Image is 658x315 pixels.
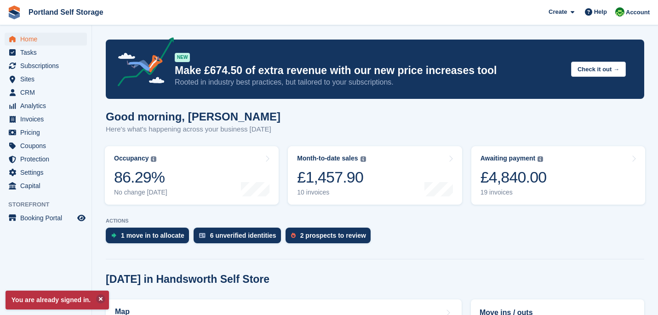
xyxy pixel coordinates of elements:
[297,155,358,162] div: Month-to-date sales
[5,86,87,99] a: menu
[481,155,536,162] div: Awaiting payment
[5,166,87,179] a: menu
[7,6,21,19] img: stora-icon-8386f47178a22dfd0bd8f6a31ec36ba5ce8667c1dd55bd0f319d3a0aa187defe.svg
[20,73,75,86] span: Sites
[538,156,543,162] img: icon-info-grey-7440780725fd019a000dd9b08b2336e03edf1995a4989e88bcd33f0948082b44.svg
[5,179,87,192] a: menu
[20,33,75,46] span: Home
[20,113,75,126] span: Invoices
[286,228,375,248] a: 2 prospects to review
[20,153,75,166] span: Protection
[114,168,167,187] div: 86.29%
[114,189,167,196] div: No change [DATE]
[106,124,280,135] p: Here's what's happening across your business [DATE]
[5,46,87,59] a: menu
[549,7,567,17] span: Create
[20,139,75,152] span: Coupons
[5,99,87,112] a: menu
[210,232,276,239] div: 6 unverified identities
[5,59,87,72] a: menu
[360,156,366,162] img: icon-info-grey-7440780725fd019a000dd9b08b2336e03edf1995a4989e88bcd33f0948082b44.svg
[481,189,547,196] div: 19 invoices
[615,7,624,17] img: Ryan Stevens
[20,59,75,72] span: Subscriptions
[106,218,644,224] p: ACTIONS
[5,113,87,126] a: menu
[5,33,87,46] a: menu
[106,110,280,123] h1: Good morning, [PERSON_NAME]
[5,139,87,152] a: menu
[175,53,190,62] div: NEW
[5,73,87,86] a: menu
[20,86,75,99] span: CRM
[5,126,87,139] a: menu
[151,156,156,162] img: icon-info-grey-7440780725fd019a000dd9b08b2336e03edf1995a4989e88bcd33f0948082b44.svg
[20,46,75,59] span: Tasks
[25,5,107,20] a: Portland Self Storage
[471,146,645,205] a: Awaiting payment £4,840.00 19 invoices
[121,232,184,239] div: 1 move in to allocate
[20,99,75,112] span: Analytics
[106,228,194,248] a: 1 move in to allocate
[5,153,87,166] a: menu
[20,166,75,179] span: Settings
[291,233,296,238] img: prospect-51fa495bee0391a8d652442698ab0144808aea92771e9ea1ae160a38d050c398.svg
[297,168,366,187] div: £1,457.90
[111,233,116,238] img: move_ins_to_allocate_icon-fdf77a2bb77ea45bf5b3d319d69a93e2d87916cf1d5bf7949dd705db3b84f3ca.svg
[110,37,174,90] img: price-adjustments-announcement-icon-8257ccfd72463d97f412b2fc003d46551f7dbcb40ab6d574587a9cd5c0d94...
[6,291,109,309] p: You are already signed in.
[20,212,75,224] span: Booking Portal
[571,62,626,77] button: Check it out →
[626,8,650,17] span: Account
[481,168,547,187] div: £4,840.00
[288,146,462,205] a: Month-to-date sales £1,457.90 10 invoices
[194,228,286,248] a: 6 unverified identities
[300,232,366,239] div: 2 prospects to review
[114,155,149,162] div: Occupancy
[5,212,87,224] a: menu
[175,77,564,87] p: Rooted in industry best practices, but tailored to your subscriptions.
[199,233,206,238] img: verify_identity-adf6edd0f0f0b5bbfe63781bf79b02c33cf7c696d77639b501bdc392416b5a36.svg
[76,212,87,223] a: Preview store
[106,273,269,286] h2: [DATE] in Handsworth Self Store
[175,64,564,77] p: Make £674.50 of extra revenue with our new price increases tool
[8,200,92,209] span: Storefront
[594,7,607,17] span: Help
[20,126,75,139] span: Pricing
[105,146,279,205] a: Occupancy 86.29% No change [DATE]
[20,179,75,192] span: Capital
[297,189,366,196] div: 10 invoices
